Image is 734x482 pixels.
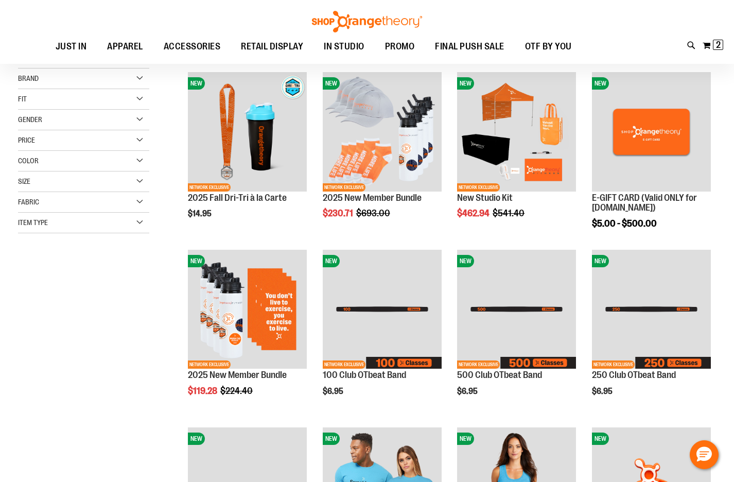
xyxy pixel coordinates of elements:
[592,72,711,191] img: E-GIFT CARD (Valid ONLY for ShopOrangetheory.com)
[457,250,576,369] img: Image of 500 Club OTbeat Band
[164,35,221,58] span: ACCESSORIES
[18,74,39,82] span: Brand
[592,387,614,396] span: $6.95
[188,183,231,192] span: NETWORK EXCLUSIVE
[435,35,504,58] span: FINAL PUSH SALE
[690,440,719,469] button: Hello, have a question? Let’s chat.
[188,255,205,267] span: NEW
[592,250,711,369] img: Image of 250 Club OTbeat Band
[188,386,219,396] span: $119.28
[323,255,340,267] span: NEW
[457,208,491,218] span: $462.94
[188,360,231,369] span: NETWORK EXCLUSIVE
[457,183,500,192] span: NETWORK EXCLUSIVE
[323,360,365,369] span: NETWORK EXCLUSIVE
[457,72,576,193] a: New Studio KitNEWNETWORK EXCLUSIVE
[18,218,48,227] span: Item Type
[97,35,153,59] a: APPAREL
[18,177,30,185] span: Size
[356,208,392,218] span: $693.00
[220,386,254,396] span: $224.40
[716,40,721,50] span: 2
[525,35,572,58] span: OTF BY YOU
[457,193,513,203] a: New Studio Kit
[241,35,303,58] span: RETAIL DISPLAY
[592,360,635,369] span: NETWORK EXCLUSIVE
[231,35,313,59] a: RETAIL DISPLAY
[188,433,205,445] span: NEW
[592,193,697,213] a: E-GIFT CARD (Valid ONLY for [DOMAIN_NAME])
[188,250,307,369] img: 2025 New Member Bundle
[318,67,447,245] div: product
[323,387,345,396] span: $6.95
[457,250,576,370] a: Image of 500 Club OTbeat BandNEWNETWORK EXCLUSIVE
[457,255,474,267] span: NEW
[188,77,205,90] span: NEW
[493,208,526,218] span: $541.40
[375,35,425,59] a: PROMO
[323,250,442,369] img: Image of 100 Club OTbeat Band
[183,67,312,245] div: product
[188,193,287,203] a: 2025 Fall Dri-Tri à la Carte
[18,198,39,206] span: Fabric
[457,360,500,369] span: NETWORK EXCLUSIVE
[457,72,576,191] img: New Studio Kit
[592,370,676,380] a: 250 Club OTbeat Band
[310,11,424,32] img: Shop Orangetheory
[323,77,340,90] span: NEW
[188,72,307,191] img: 2025 Fall Dri-Tri à la Carte
[452,67,581,245] div: product
[183,245,312,422] div: product
[323,183,365,192] span: NETWORK EXCLUSIVE
[18,157,39,165] span: Color
[592,72,711,193] a: E-GIFT CARD (Valid ONLY for ShopOrangetheory.com)NEW
[515,35,582,59] a: OTF BY YOU
[323,72,442,191] img: 2025 New Member Bundle
[18,95,27,103] span: Fit
[323,193,422,203] a: 2025 New Member Bundle
[425,35,515,59] a: FINAL PUSH SALE
[153,35,231,59] a: ACCESSORIES
[188,370,287,380] a: 2025 New Member Bundle
[188,250,307,370] a: 2025 New Member BundleNEWNETWORK EXCLUSIVE
[592,433,609,445] span: NEW
[18,136,35,144] span: Price
[457,370,542,380] a: 500 Club OTbeat Band
[385,35,415,58] span: PROMO
[587,67,716,255] div: product
[318,245,447,417] div: product
[323,370,406,380] a: 100 Club OTbeat Band
[323,72,442,193] a: 2025 New Member BundleNEWNETWORK EXCLUSIVE
[592,250,711,370] a: Image of 250 Club OTbeat BandNEWNETWORK EXCLUSIVE
[452,245,581,417] div: product
[587,245,716,417] div: product
[56,35,87,58] span: JUST IN
[18,115,42,124] span: Gender
[457,433,474,445] span: NEW
[592,255,609,267] span: NEW
[324,35,364,58] span: IN STUDIO
[592,218,657,229] span: $5.00 - $500.00
[457,387,479,396] span: $6.95
[188,72,307,193] a: 2025 Fall Dri-Tri à la CarteNEWNETWORK EXCLUSIVE
[313,35,375,59] a: IN STUDIO
[592,77,609,90] span: NEW
[323,250,442,370] a: Image of 100 Club OTbeat BandNEWNETWORK EXCLUSIVE
[323,208,355,218] span: $230.71
[107,35,143,58] span: APPAREL
[45,35,97,58] a: JUST IN
[457,77,474,90] span: NEW
[188,209,213,218] span: $14.95
[323,433,340,445] span: NEW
